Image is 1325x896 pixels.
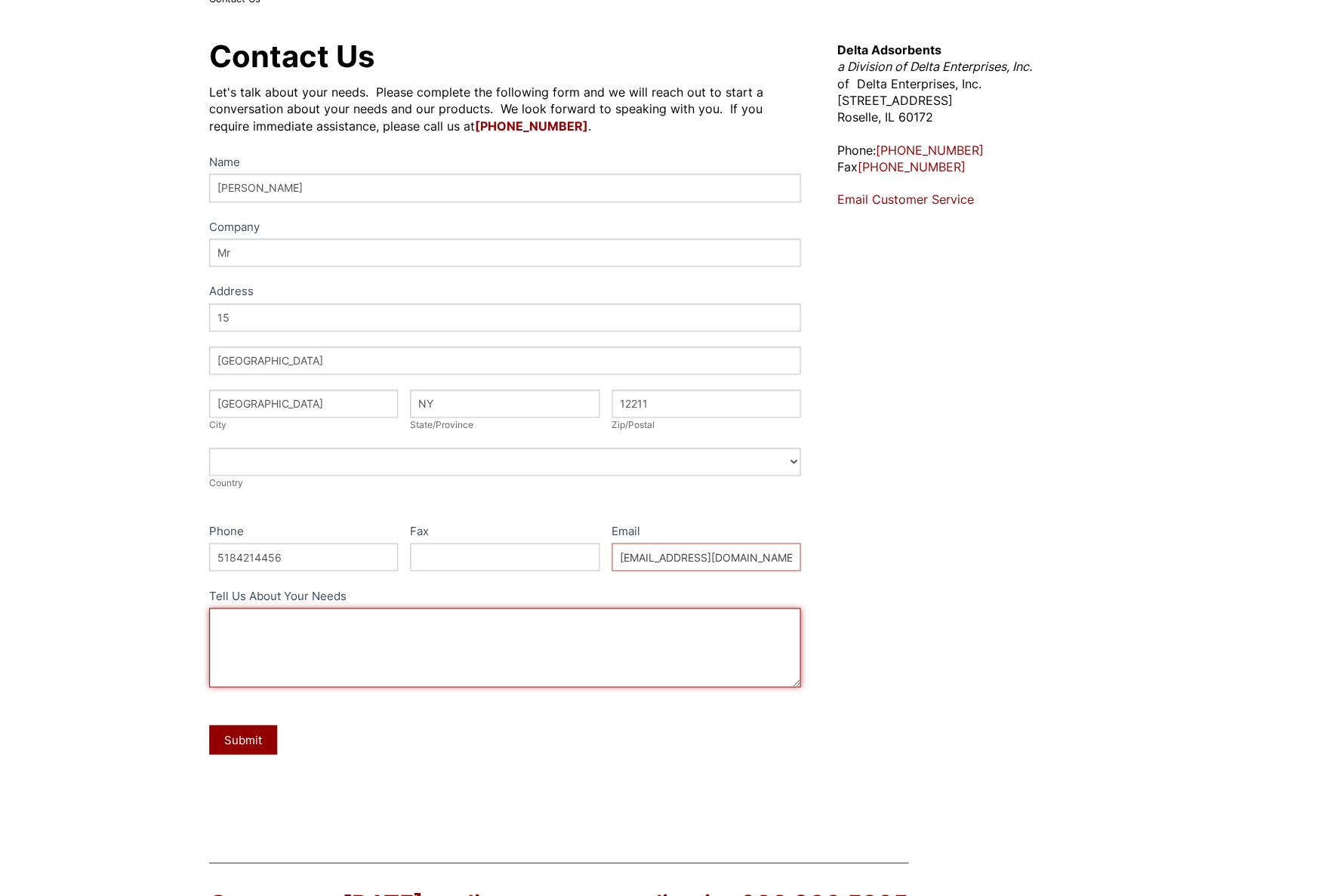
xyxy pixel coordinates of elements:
label: Tell Us About Your Needs [210,586,802,608]
a: [PHONE_NUMBER] [476,119,589,134]
p: of Delta Enterprises, Inc. [STREET_ADDRESS] Roselle, IL 60172 [837,42,1115,126]
em: a Division of Delta Enterprises, Inc. [837,59,1032,74]
div: State/Province [411,417,600,433]
div: City [210,417,399,433]
label: Company [210,217,802,239]
h1: Contact Us [210,42,802,72]
label: Phone [210,522,399,543]
label: Email [612,522,802,543]
div: Address [210,282,802,303]
div: Let's talk about your needs. Please complete the following form and we will reach out to start a ... [210,84,802,134]
div: Zip/Postal [612,417,802,433]
a: Email Customer Service [837,192,974,207]
a: [PHONE_NUMBER] [876,143,984,158]
label: Fax [411,522,600,543]
button: Submit [210,725,278,754]
a: [PHONE_NUMBER] [858,159,966,174]
strong: Delta Adsorbents [837,42,941,57]
div: Country [210,476,802,491]
p: Phone: Fax [837,142,1115,176]
label: Name [210,152,802,174]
